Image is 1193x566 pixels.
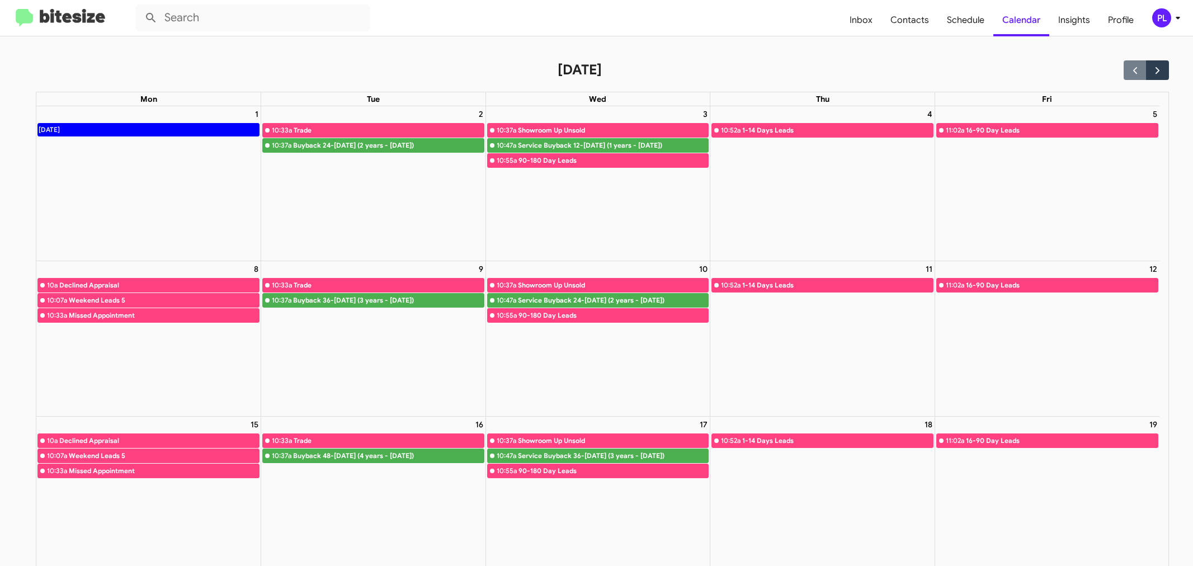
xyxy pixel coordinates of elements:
[518,280,709,291] div: Showroom Up Unsold
[473,417,485,432] a: September 16, 2025
[710,261,935,417] td: September 11, 2025
[477,106,485,122] a: September 2, 2025
[69,465,259,477] div: Missed Appointment
[742,125,933,136] div: 1-14 Days Leads
[923,261,935,277] a: September 11, 2025
[841,4,881,36] a: Inbox
[1040,92,1054,106] a: Friday
[587,92,609,106] a: Wednesday
[518,125,709,136] div: Showroom Up Unsold
[38,124,60,136] div: [DATE]
[252,261,261,277] a: September 8, 2025
[710,106,935,261] td: September 4, 2025
[261,261,486,417] td: September 9, 2025
[701,106,710,122] a: September 3, 2025
[138,92,159,106] a: Monday
[518,450,709,461] div: Service Buyback 36-[DATE] (3 years - [DATE])
[253,106,261,122] a: September 1, 2025
[497,155,517,166] div: 10:55a
[47,295,67,306] div: 10:07a
[293,295,484,306] div: Buyback 36-[DATE] (3 years - [DATE])
[1143,8,1181,27] button: PL
[36,261,261,417] td: September 8, 2025
[518,155,709,166] div: 90-180 Day Leads
[966,435,1158,446] div: 16-90 Day Leads
[497,450,516,461] div: 10:47a
[721,125,741,136] div: 10:52a
[47,465,67,477] div: 10:33a
[69,450,259,461] div: Weekend Leads 5
[485,106,710,261] td: September 3, 2025
[59,435,259,446] div: Declined Appraisal
[69,295,259,306] div: Weekend Leads 5
[742,435,933,446] div: 1-14 Days Leads
[966,125,1158,136] div: 16-90 Day Leads
[935,106,1159,261] td: September 5, 2025
[293,140,484,151] div: Buyback 24-[DATE] (2 years - [DATE])
[697,261,710,277] a: September 10, 2025
[485,261,710,417] td: September 10, 2025
[1146,60,1169,80] button: Next month
[497,310,517,321] div: 10:55a
[365,92,382,106] a: Tuesday
[938,4,993,36] a: Schedule
[742,280,933,291] div: 1-14 Days Leads
[47,435,58,446] div: 10a
[272,140,291,151] div: 10:37a
[1150,106,1159,122] a: September 5, 2025
[1152,8,1171,27] div: PL
[497,435,516,446] div: 10:37a
[993,4,1049,36] a: Calendar
[47,310,67,321] div: 10:33a
[272,125,292,136] div: 10:33a
[477,261,485,277] a: September 9, 2025
[497,140,516,151] div: 10:47a
[294,435,484,446] div: Trade
[294,280,484,291] div: Trade
[497,125,516,136] div: 10:37a
[558,61,602,79] h2: [DATE]
[1147,417,1159,432] a: September 19, 2025
[1124,60,1147,80] button: Previous month
[497,465,517,477] div: 10:55a
[721,435,741,446] div: 10:52a
[925,106,935,122] a: September 4, 2025
[294,125,484,136] div: Trade
[518,295,709,306] div: Service Buyback 24-[DATE] (2 years - [DATE])
[272,450,291,461] div: 10:37a
[272,280,292,291] div: 10:33a
[261,106,486,261] td: September 2, 2025
[1099,4,1143,36] a: Profile
[518,435,709,446] div: Showroom Up Unsold
[293,450,484,461] div: Buyback 48-[DATE] (4 years - [DATE])
[497,295,516,306] div: 10:47a
[518,310,709,321] div: 90-180 Day Leads
[518,140,709,151] div: Service Buyback 12-[DATE] (1 years - [DATE])
[272,295,291,306] div: 10:37a
[497,280,516,291] div: 10:37a
[881,4,938,36] a: Contacts
[1049,4,1099,36] a: Insights
[135,4,370,31] input: Search
[935,261,1159,417] td: September 12, 2025
[1147,261,1159,277] a: September 12, 2025
[946,435,964,446] div: 11:02a
[946,280,964,291] div: 11:02a
[922,417,935,432] a: September 18, 2025
[69,310,259,321] div: Missed Appointment
[248,417,261,432] a: September 15, 2025
[47,280,58,291] div: 10a
[272,435,292,446] div: 10:33a
[814,92,832,106] a: Thursday
[697,417,710,432] a: September 17, 2025
[518,465,709,477] div: 90-180 Day Leads
[721,280,741,291] div: 10:52a
[59,280,259,291] div: Declined Appraisal
[47,450,67,461] div: 10:07a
